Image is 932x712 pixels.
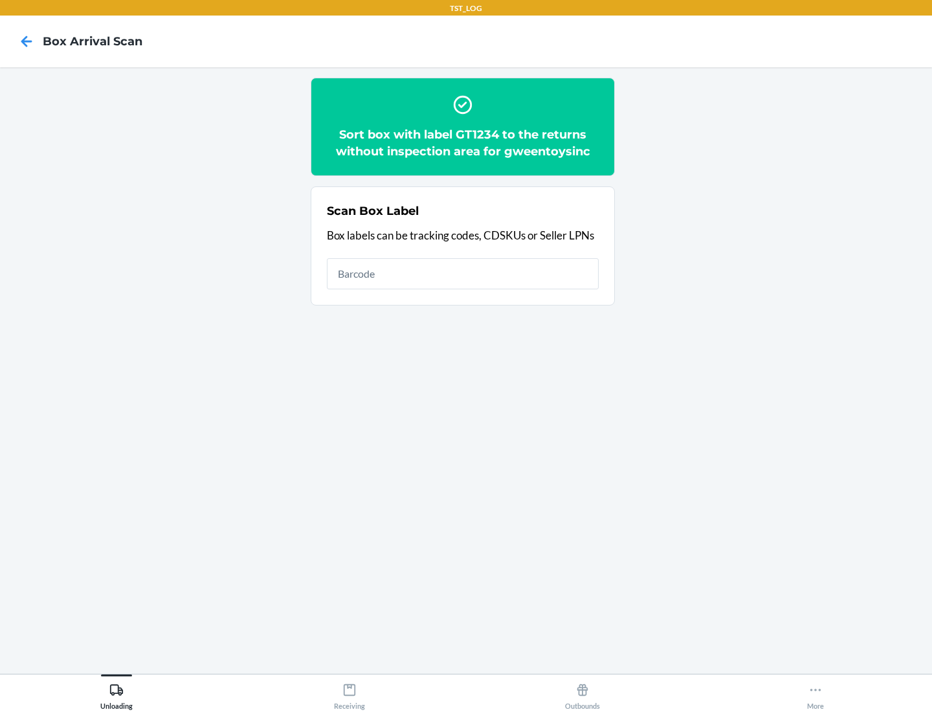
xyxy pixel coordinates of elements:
h4: Box Arrival Scan [43,33,142,50]
button: Receiving [233,674,466,710]
div: Unloading [100,678,133,710]
button: More [699,674,932,710]
p: Box labels can be tracking codes, CDSKUs or Seller LPNs [327,227,599,244]
input: Barcode [327,258,599,289]
div: More [807,678,824,710]
button: Outbounds [466,674,699,710]
h2: Sort box with label GT1234 to the returns without inspection area for gweentoysinc [327,126,599,160]
p: TST_LOG [450,3,482,14]
h2: Scan Box Label [327,203,419,219]
div: Outbounds [565,678,600,710]
div: Receiving [334,678,365,710]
